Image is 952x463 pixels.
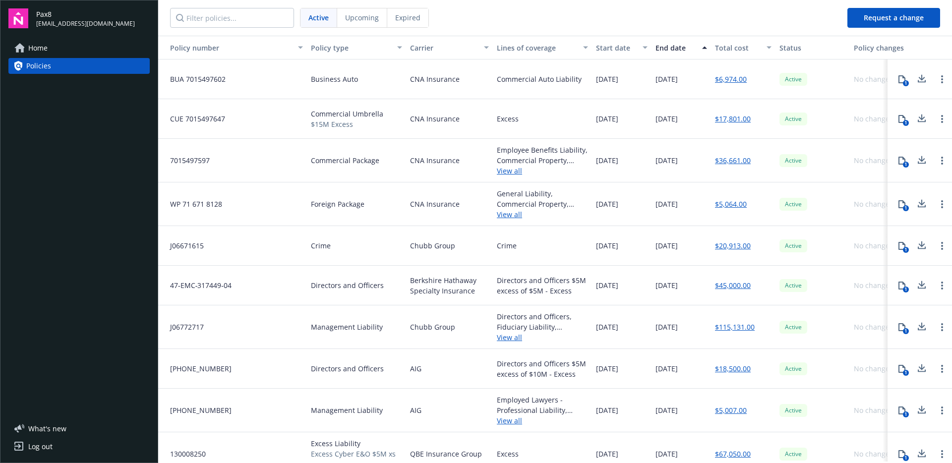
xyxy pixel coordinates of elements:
[311,119,383,129] span: $15M Excess
[162,363,232,374] span: [PHONE_NUMBER]
[655,74,678,84] span: [DATE]
[847,8,940,28] button: Request a change
[715,155,751,166] a: $36,661.00
[311,43,391,53] div: Policy type
[162,405,232,415] span: [PHONE_NUMBER]
[903,247,909,253] div: 1
[903,328,909,334] div: 1
[655,405,678,415] span: [DATE]
[596,43,637,53] div: Start date
[311,155,379,166] span: Commercial Package
[936,73,948,85] a: Open options
[854,199,893,209] div: No changes
[936,405,948,416] a: Open options
[596,114,618,124] span: [DATE]
[497,275,588,296] div: Directors and Officers $5M excess of $5M - Excess
[497,240,517,251] div: Crime
[410,74,460,84] span: CNA Insurance
[497,43,577,53] div: Lines of coverage
[936,155,948,167] a: Open options
[715,74,747,84] a: $6,974.00
[936,240,948,252] a: Open options
[903,80,909,86] div: 1
[493,36,592,59] button: Lines of coverage
[162,74,226,84] span: BUA 7015497602
[307,36,406,59] button: Policy type
[28,423,66,434] span: What ' s new
[854,322,893,332] div: No changes
[850,36,912,59] button: Policy changes
[26,58,51,74] span: Policies
[936,113,948,125] a: Open options
[497,114,519,124] div: Excess
[783,156,803,165] span: Active
[497,145,588,166] div: Employee Benefits Liability, Commercial Property, General Liability
[410,322,455,332] span: Chubb Group
[596,240,618,251] span: [DATE]
[715,240,751,251] a: $20,913.00
[311,280,384,290] span: Directors and Officers
[596,74,618,84] span: [DATE]
[903,411,909,417] div: 1
[854,114,893,124] div: No changes
[345,12,379,23] span: Upcoming
[892,317,912,337] button: 1
[410,405,421,415] span: AIG
[655,363,678,374] span: [DATE]
[715,114,751,124] a: $17,801.00
[715,363,751,374] a: $18,500.00
[655,114,678,124] span: [DATE]
[596,322,618,332] span: [DATE]
[854,280,893,290] div: No changes
[596,199,618,209] span: [DATE]
[775,36,850,59] button: Status
[892,194,912,214] button: 1
[28,40,48,56] span: Home
[162,43,292,53] div: Policy number
[36,9,135,19] span: Pax8
[162,240,204,251] span: J06671615
[28,439,53,455] div: Log out
[592,36,652,59] button: Start date
[311,109,383,119] span: Commercial Umbrella
[497,74,582,84] div: Commercial Auto Liability
[892,69,912,89] button: 1
[406,36,493,59] button: Carrier
[892,236,912,256] button: 1
[311,240,331,251] span: Crime
[410,199,460,209] span: CNA Insurance
[497,166,588,176] a: View all
[497,358,588,379] div: Directors and Officers $5M excess of $10M - Excess
[936,363,948,375] a: Open options
[655,322,678,332] span: [DATE]
[170,8,294,28] input: Filter policies...
[497,188,588,209] div: General Liability, Commercial Property, Employee Benefits Liability, Commercial Auto Liability, F...
[162,43,292,53] div: Toggle SortBy
[497,449,519,459] div: Excess
[652,36,711,59] button: End date
[854,363,893,374] div: No changes
[8,40,150,56] a: Home
[903,370,909,376] div: 1
[497,415,588,426] a: View all
[311,322,383,332] span: Management Liability
[655,155,678,166] span: [DATE]
[779,43,846,53] div: Status
[162,114,225,124] span: CUE 7015497647
[410,449,482,459] span: QBE Insurance Group
[903,120,909,126] div: 1
[854,405,893,415] div: No changes
[715,280,751,290] a: $45,000.00
[497,395,588,415] div: Employed Lawyers - Professional Liability, Kidnap and [PERSON_NAME]
[162,449,206,459] span: 130008250
[162,199,222,209] span: WP 71 671 8128
[395,12,420,23] span: Expired
[715,322,755,332] a: $115,131.00
[311,74,358,84] span: Business Auto
[854,240,893,251] div: No changes
[854,155,893,166] div: No changes
[903,205,909,211] div: 1
[936,198,948,210] a: Open options
[783,406,803,415] span: Active
[8,8,28,28] img: navigator-logo.svg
